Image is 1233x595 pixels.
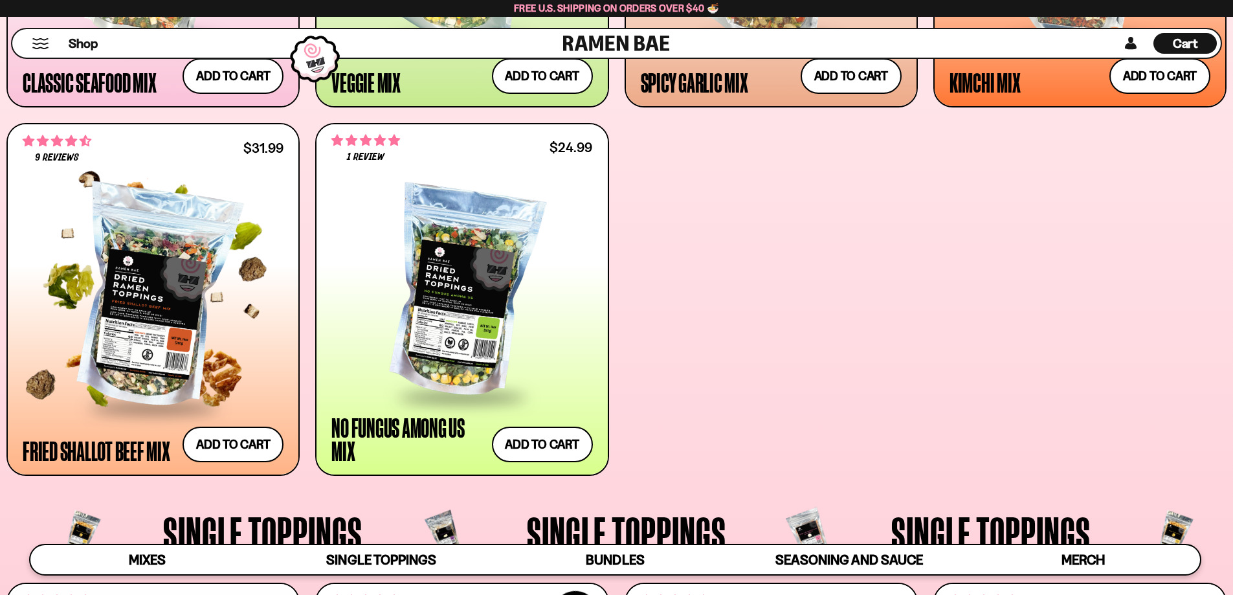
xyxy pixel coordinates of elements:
[331,416,485,462] div: No Fungus Among Us Mix
[498,545,732,574] a: Bundles
[331,132,400,149] span: 5.00 stars
[6,123,300,477] a: 4.56 stars 9 reviews $31.99 Fried Shallot Beef Mix Add to cart
[163,510,362,557] span: Single Toppings
[586,552,644,568] span: Bundles
[315,123,608,477] a: 5.00 stars 1 review $24.99 No Fungus Among Us Mix Add to cart
[527,510,726,557] span: Single Toppings
[183,427,283,462] button: Add to cart
[35,153,79,163] span: 9 reviews
[732,545,966,574] a: Seasoning and Sauce
[326,552,436,568] span: Single Toppings
[891,510,1091,557] span: Single Toppings
[23,439,170,462] div: Fried Shallot Beef Mix
[129,552,166,568] span: Mixes
[775,552,922,568] span: Seasoning and Sauce
[1061,552,1105,568] span: Merch
[32,38,49,49] button: Mobile Menu Trigger
[492,427,593,462] button: Add to cart
[331,71,401,94] div: Veggie Mix
[514,2,719,14] span: Free U.S. Shipping on Orders over $40 🍜
[23,71,156,94] div: Classic Seafood Mix
[492,58,593,94] button: Add to cart
[264,545,498,574] a: Single Toppings
[550,141,592,153] div: $24.99
[1109,58,1210,94] button: Add to cart
[183,58,283,94] button: Add to cart
[69,33,98,54] a: Shop
[966,545,1200,574] a: Merch
[243,142,283,154] div: $31.99
[801,58,902,94] button: Add to cart
[69,35,98,52] span: Shop
[1173,36,1198,51] span: Cart
[1153,29,1217,58] a: Cart
[23,133,91,150] span: 4.56 stars
[347,152,384,163] span: 1 review
[641,71,748,94] div: Spicy Garlic Mix
[950,71,1021,94] div: Kimchi Mix
[30,545,264,574] a: Mixes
